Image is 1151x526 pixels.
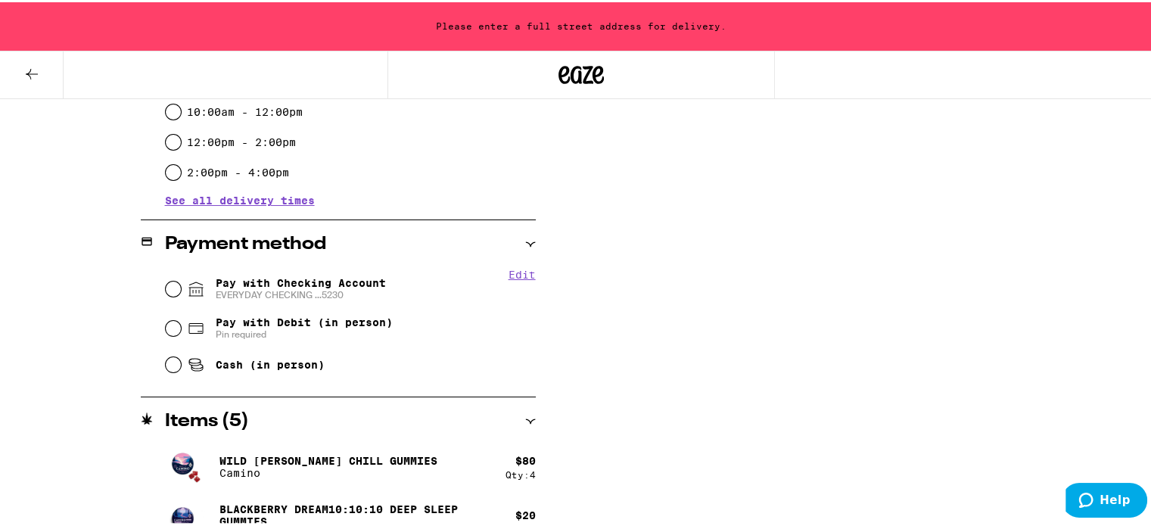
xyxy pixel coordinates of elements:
[165,444,207,486] img: Camino - Wild Berry Chill Gummies
[219,465,437,477] p: Camino
[216,326,393,338] span: Pin required
[187,134,296,146] label: 12:00pm - 2:00pm
[187,104,303,116] label: 10:00am - 12:00pm
[187,164,289,176] label: 2:00pm - 4:00pm
[165,193,315,204] button: See all delivery times
[515,453,536,465] div: $ 80
[216,356,325,369] span: Cash (in person)
[506,468,536,478] div: Qty: 4
[515,507,536,519] div: $ 20
[216,287,386,299] span: EVERYDAY CHECKING ...5230
[1065,481,1147,518] iframe: Opens a widget where you can find more information
[216,275,386,299] span: Pay with Checking Account
[509,266,536,279] button: Edit
[216,314,393,326] span: Pay with Debit (in person)
[219,501,493,525] p: Blackberry Dream10:10:10 Deep Sleep Gummies
[219,453,437,465] p: Wild [PERSON_NAME] Chill Gummies
[165,233,326,251] h2: Payment method
[165,410,249,428] h2: Items ( 5 )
